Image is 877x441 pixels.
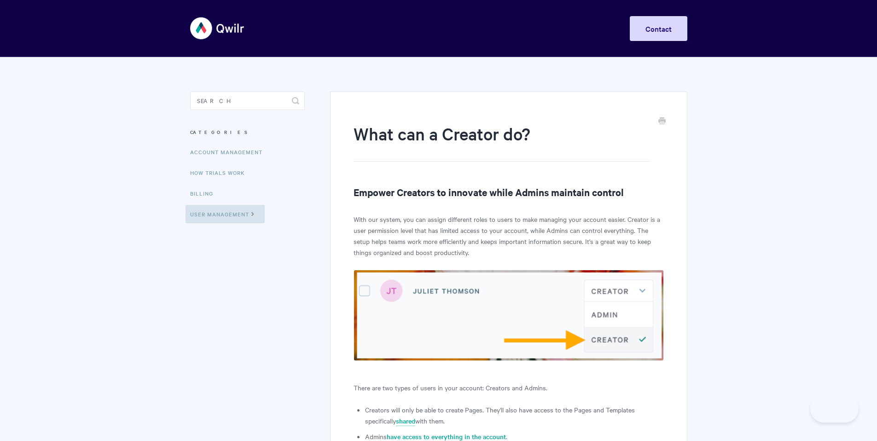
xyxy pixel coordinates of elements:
[186,205,265,223] a: User Management
[190,143,269,161] a: Account Management
[630,16,687,41] a: Contact
[658,116,666,127] a: Print this Article
[190,184,220,203] a: Billing
[396,416,415,426] a: shared
[354,122,650,162] h1: What can a Creator do?
[365,404,663,426] li: Creators will only be able to create Pages. They'll also have access to the Pages and Templates s...
[190,92,305,110] input: Search
[354,185,663,199] h2: Empower Creators to innovate while Admins maintain control
[190,163,252,182] a: How Trials Work
[354,214,663,258] p: With our system, you can assign different roles to users to make managing your account easier. Cr...
[354,270,663,360] img: file-eD9mphi3Sf.png
[810,395,859,423] iframe: Toggle Customer Support
[190,11,245,46] img: Qwilr Help Center
[354,382,663,393] p: There are two types of users in your account: Creators and Admins.
[190,124,305,140] h3: Categories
